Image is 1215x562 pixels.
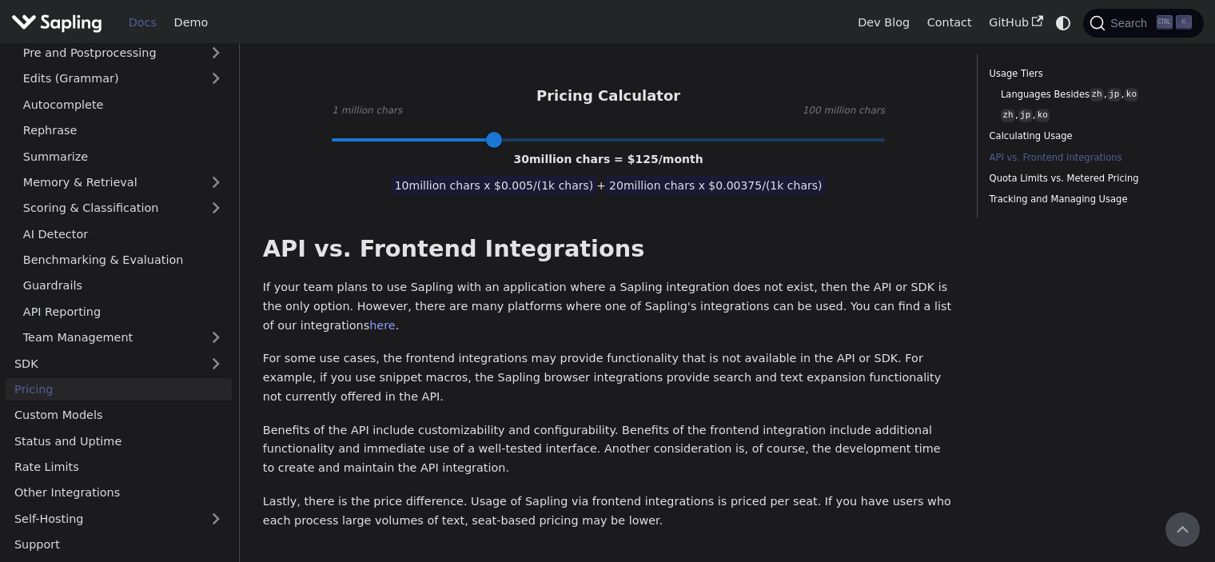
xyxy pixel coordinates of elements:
[263,421,954,478] p: Benefits of the API include customizability and configurability. Benefits of the frontend integra...
[14,274,232,297] a: Guardrails
[11,11,108,34] a: Sapling.ai
[514,153,703,165] span: 30 million chars = $ 125 /month
[1001,109,1015,122] code: zh
[200,352,232,375] button: Expand sidebar category 'SDK'
[392,176,597,195] span: 10 million chars x $ 0.005 /(1k chars)
[6,456,232,479] a: Rate Limits
[14,119,232,142] a: Rephrase
[6,533,232,556] a: Support
[165,10,217,35] a: Demo
[14,300,232,323] a: API Reporting
[980,10,1051,35] a: GitHub
[1083,9,1203,38] button: Search (Ctrl+K)
[6,352,200,375] a: SDK
[596,179,606,192] span: +
[120,10,165,35] a: Docs
[14,249,232,272] a: Benchmarking & Evaluation
[263,349,954,406] p: For some use cases, the frontend integrations may provide functionality that is not available in ...
[14,93,232,116] a: Autocomplete
[536,87,680,106] h3: Pricing Calculator
[849,10,918,35] a: Dev Blog
[14,145,232,168] a: Summarize
[6,481,232,504] a: Other Integrations
[332,103,402,119] span: 1 million chars
[14,326,232,349] a: Team Management
[263,278,954,335] p: If your team plans to use Sapling with an application where a Sapling integration does not exist,...
[990,129,1186,144] a: Calculating Usage
[6,404,232,427] a: Custom Models
[263,492,954,531] p: Lastly, there is the price difference. Usage of Sapling via frontend integrations is priced per s...
[990,171,1186,186] a: Quota Limits vs. Metered Pricing
[990,150,1186,165] a: API vs. Frontend Integrations
[263,235,954,264] h2: API vs. Frontend Integrations
[14,222,232,245] a: AI Detector
[11,11,102,34] img: Sapling.ai
[6,507,232,530] a: Self-Hosting
[1001,87,1181,102] a: Languages Besideszh,jp,ko
[1052,11,1075,34] button: Switch between dark and light mode (currently system mode)
[1176,15,1192,30] kbd: K
[14,197,232,220] a: Scoring & Classification
[369,319,395,332] a: here
[1090,88,1104,102] code: zh
[6,429,232,452] a: Status and Uptime
[1035,109,1050,122] code: ko
[606,176,825,195] span: 20 million chars x $ 0.00375 /(1k chars)
[1124,88,1138,102] code: ko
[803,103,885,119] span: 100 million chars
[1107,88,1121,102] code: jp
[990,192,1186,207] a: Tracking and Managing Usage
[1018,109,1033,122] code: jp
[14,42,232,65] a: Pre and Postprocessing
[6,378,232,401] a: Pricing
[14,171,232,194] a: Memory & Retrieval
[918,10,981,35] a: Contact
[1001,108,1181,123] a: zh,jp,ko
[14,67,232,90] a: Edits (Grammar)
[1165,512,1200,547] button: Scroll back to top
[1105,17,1157,30] span: Search
[990,66,1186,82] a: Usage Tiers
